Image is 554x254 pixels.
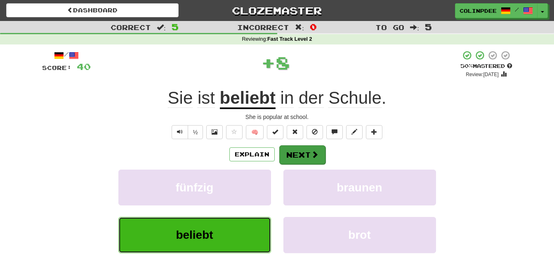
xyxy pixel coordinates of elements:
span: 50 % [460,63,473,69]
span: fünfzig [176,181,214,194]
span: Sie [168,88,193,108]
a: Clozemaster [191,3,363,18]
a: colinpdee / [455,3,537,18]
span: braunen [337,181,382,194]
span: Score: [42,64,72,71]
span: : [157,24,166,31]
span: / [515,7,519,12]
a: Dashboard [6,3,179,17]
span: : [295,24,304,31]
span: ist [198,88,215,108]
span: . [276,88,387,108]
span: colinpdee [460,7,497,14]
span: 5 [172,22,179,32]
button: braunen [283,170,436,205]
button: Ignore sentence (alt+i) [306,125,323,139]
button: Discuss sentence (alt+u) [326,125,343,139]
span: beliebt [176,228,213,241]
button: Add to collection (alt+a) [366,125,382,139]
button: Set this sentence to 100% Mastered (alt+m) [267,125,283,139]
button: Reset to 0% Mastered (alt+r) [287,125,303,139]
button: Explain [229,147,275,161]
button: Favorite sentence (alt+f) [226,125,243,139]
span: in [281,88,294,108]
button: Play sentence audio (ctl+space) [172,125,188,139]
button: Show image (alt+x) [206,125,223,139]
div: Text-to-speech controls [170,125,203,139]
span: : [410,24,419,31]
span: Incorrect [237,23,289,31]
small: Review: [DATE] [466,72,499,77]
strong: Fast Track Level 2 [267,36,312,42]
button: brot [283,217,436,253]
span: 0 [310,22,317,32]
span: der [299,88,324,108]
span: To go [375,23,404,31]
span: 8 [276,52,290,73]
button: beliebt [118,217,271,253]
span: + [261,50,276,75]
u: beliebt [220,88,276,109]
span: Correct [111,23,151,31]
div: She is popular at school. [42,113,512,121]
div: / [42,50,91,61]
span: Schule [328,88,381,108]
div: Mastered [460,63,512,70]
button: Edit sentence (alt+d) [346,125,363,139]
button: ½ [188,125,203,139]
button: fünfzig [118,170,271,205]
button: Next [279,145,325,164]
span: 5 [425,22,432,32]
span: 40 [77,61,91,72]
button: 🧠 [246,125,264,139]
span: brot [348,228,370,241]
